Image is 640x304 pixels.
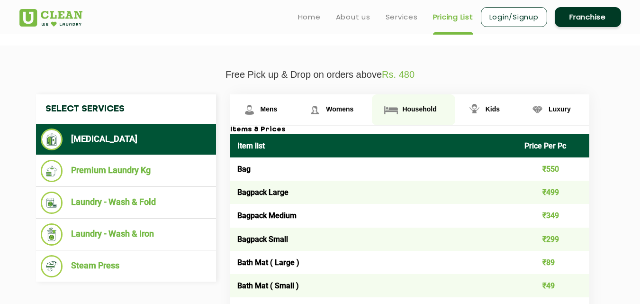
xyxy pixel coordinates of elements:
li: [MEDICAL_DATA] [41,129,211,150]
img: Laundry - Wash & Fold [41,192,63,214]
li: Steam Press [41,255,211,277]
span: Household [402,105,436,113]
td: ₹49 [517,274,589,297]
td: Bath Mat ( Small ) [230,274,518,297]
th: Price Per Pc [517,134,589,157]
a: Login/Signup [481,7,547,27]
li: Laundry - Wash & Iron [41,223,211,246]
td: Bag [230,157,518,181]
td: ₹550 [517,157,589,181]
img: Kids [466,101,483,118]
span: Rs. 480 [382,69,415,80]
p: Free Pick up & Drop on orders above [19,69,621,80]
img: Laundry - Wash & Iron [41,223,63,246]
img: Mens [241,101,258,118]
a: Services [386,11,418,23]
img: Steam Press [41,255,63,277]
a: Franchise [555,7,621,27]
a: Pricing List [433,11,473,23]
li: Premium Laundry Kg [41,160,211,182]
h4: Select Services [36,94,216,124]
a: About us [336,11,370,23]
th: Item list [230,134,518,157]
span: Mens [261,105,278,113]
td: Bath Mat ( Large ) [230,251,518,274]
span: Luxury [549,105,571,113]
span: Womens [326,105,353,113]
img: Premium Laundry Kg [41,160,63,182]
li: Laundry - Wash & Fold [41,192,211,214]
td: ₹299 [517,228,589,251]
img: Dry Cleaning [41,129,63,150]
td: ₹349 [517,204,589,227]
a: Home [298,11,321,23]
h3: Items & Prices [230,126,589,134]
span: Kids [486,105,500,113]
img: Luxury [529,101,546,118]
td: ₹499 [517,181,589,204]
td: Bagpack Large [230,181,518,204]
td: ₹89 [517,251,589,274]
img: Household [383,101,399,118]
img: UClean Laundry and Dry Cleaning [19,9,82,27]
td: Bagpack Medium [230,204,518,227]
img: Womens [306,101,323,118]
td: Bagpack Small [230,228,518,251]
